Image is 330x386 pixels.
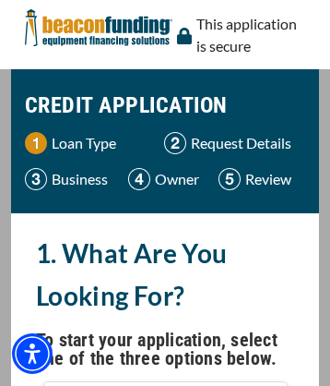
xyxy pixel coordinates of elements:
[25,78,305,132] h1: CREDIT APPLICATION
[196,13,305,57] p: This application is secure
[245,168,291,190] p: Review
[36,232,294,317] h2: 1. What Are You Looking For?
[25,132,47,154] img: Step 1
[155,168,199,190] p: Owner
[25,168,47,190] img: Step 3
[52,168,108,190] p: Business
[177,28,192,44] img: lock icon to convery security
[191,132,291,154] p: Request Details
[52,132,116,154] p: Loan Type
[12,333,53,374] div: Accessibility Menu
[218,168,241,190] img: Step 5
[128,168,150,190] img: Step 4
[36,331,294,368] h4: To start your application, select one of the three options below.
[164,132,186,154] img: Step 2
